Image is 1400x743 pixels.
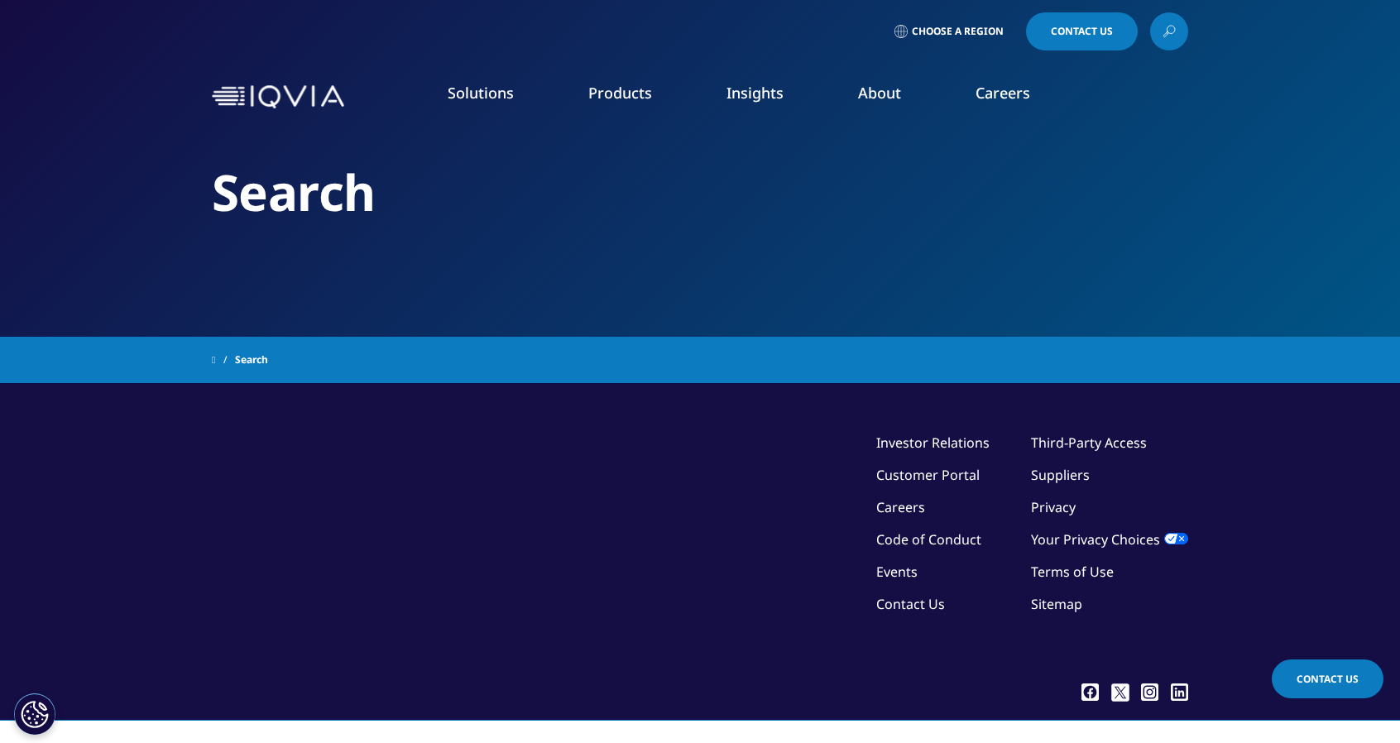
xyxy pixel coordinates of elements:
a: Privacy [1031,498,1076,516]
span: Contact Us [1051,26,1113,36]
a: Insights [726,83,784,103]
a: Contact Us [876,595,945,613]
a: Careers [876,498,925,516]
a: Contact Us [1272,659,1383,698]
a: Terms of Use [1031,563,1114,581]
a: Code of Conduct [876,530,981,549]
a: About [858,83,901,103]
a: Third-Party Access [1031,434,1147,452]
img: IQVIA Healthcare Information Technology and Pharma Clinical Research Company [212,85,344,109]
span: Choose a Region [912,25,1004,38]
h2: Search [212,161,1188,223]
span: Search [235,345,268,375]
a: Customer Portal [876,466,980,484]
a: Your Privacy Choices [1031,530,1188,549]
span: Contact Us [1297,672,1359,686]
a: Careers [976,83,1030,103]
nav: Primary [351,58,1188,136]
a: Investor Relations [876,434,990,452]
a: Suppliers [1031,466,1090,484]
a: Sitemap [1031,595,1082,613]
a: Products [588,83,652,103]
a: Contact Us [1026,12,1138,50]
a: Events [876,563,918,581]
button: 쿠키 설정 [14,693,55,735]
a: Solutions [448,83,514,103]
